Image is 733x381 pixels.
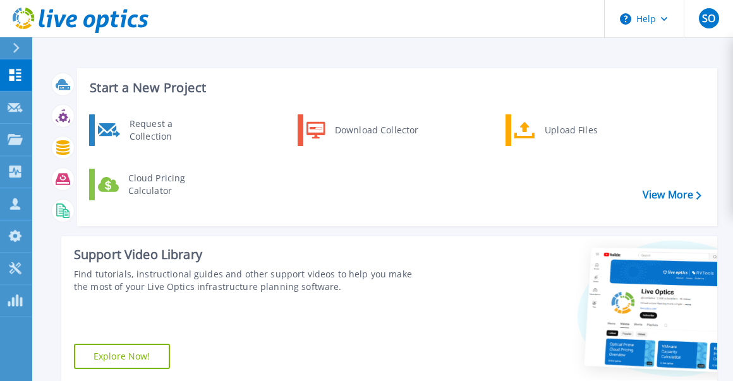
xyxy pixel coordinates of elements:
[329,118,424,143] div: Download Collector
[89,169,219,200] a: Cloud Pricing Calculator
[702,13,715,23] span: SO
[643,189,701,201] a: View More
[90,81,701,95] h3: Start a New Project
[74,246,413,263] div: Support Video Library
[74,344,170,369] a: Explore Now!
[74,268,413,293] div: Find tutorials, instructional guides and other support videos to help you make the most of your L...
[122,172,215,197] div: Cloud Pricing Calculator
[89,114,219,146] a: Request a Collection
[506,114,635,146] a: Upload Files
[298,114,427,146] a: Download Collector
[538,118,632,143] div: Upload Files
[123,118,215,143] div: Request a Collection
